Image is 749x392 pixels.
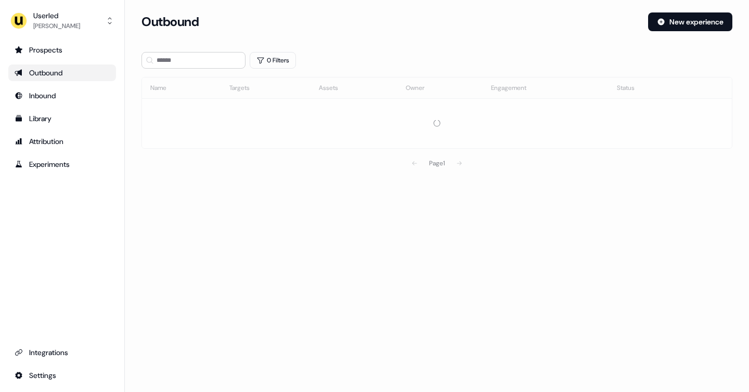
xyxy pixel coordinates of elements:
div: Settings [15,370,110,381]
div: Integrations [15,347,110,358]
a: Go to Inbound [8,87,116,104]
a: Go to integrations [8,344,116,361]
a: Go to experiments [8,156,116,173]
button: Userled[PERSON_NAME] [8,8,116,33]
button: 0 Filters [250,52,296,69]
a: Go to prospects [8,42,116,58]
div: [PERSON_NAME] [33,21,80,31]
a: Go to outbound experience [8,64,116,81]
div: Inbound [15,90,110,101]
a: Go to templates [8,110,116,127]
div: Outbound [15,68,110,78]
a: Go to integrations [8,367,116,384]
div: Prospects [15,45,110,55]
div: Experiments [15,159,110,169]
div: Attribution [15,136,110,147]
button: New experience [648,12,732,31]
h3: Outbound [141,14,199,30]
div: Library [15,113,110,124]
a: Go to attribution [8,133,116,150]
div: Userled [33,10,80,21]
